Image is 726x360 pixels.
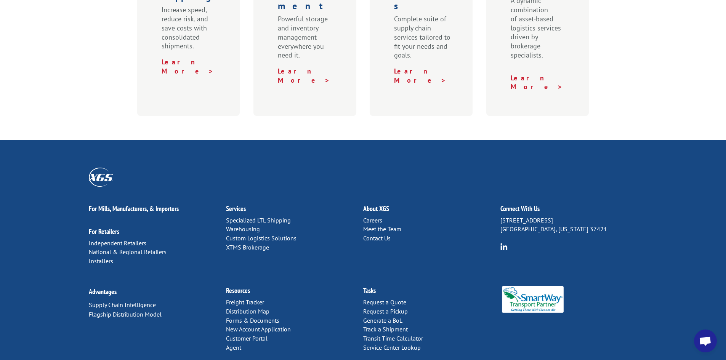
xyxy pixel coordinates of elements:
a: Distribution Map [226,307,269,315]
img: Smartway_Logo [500,286,566,313]
p: Powerful storage and inventory management everywhere you need it. [278,14,335,67]
p: Complete suite of supply chain services tailored to fit your needs and goals. [394,14,451,67]
h2: Tasks [363,287,500,298]
a: Request a Quote [363,298,406,306]
a: Customer Portal [226,334,268,342]
a: About XGS [363,204,389,213]
a: For Mills, Manufacturers, & Importers [89,204,179,213]
a: Learn More > [162,58,214,75]
a: New Account Application [226,325,291,333]
a: Learn More > [278,67,330,85]
a: National & Regional Retailers [89,248,167,256]
p: Increase speed, reduce risk, and save costs with consolidated shipments. [162,5,219,58]
div: Open chat [694,330,717,352]
a: Generate a BoL [363,317,402,324]
a: Request a Pickup [363,307,408,315]
a: Supply Chain Intelligence [89,301,156,309]
a: Agent [226,344,241,351]
a: Custom Logistics Solutions [226,234,296,242]
a: Transit Time Calculator [363,334,423,342]
a: Flagship Distribution Model [89,310,162,318]
a: Installers [89,257,113,265]
a: Learn More > [511,74,563,91]
p: [STREET_ADDRESS] [GEOGRAPHIC_DATA], [US_STATE] 37421 [500,216,638,234]
a: Advantages [89,287,117,296]
a: Service Center Lookup [363,344,421,351]
a: Services [226,204,246,213]
a: Learn More > [394,67,446,85]
a: Freight Tracker [226,298,264,306]
a: XTMS Brokerage [226,243,269,251]
a: Resources [226,286,250,295]
a: For Retailers [89,227,119,236]
a: Track a Shipment [363,325,408,333]
a: Warehousing [226,225,260,233]
img: group-6 [500,243,508,250]
a: Specialized LTL Shipping [226,216,291,224]
a: Meet the Team [363,225,401,233]
a: Independent Retailers [89,239,146,247]
a: Contact Us [363,234,391,242]
a: Forms & Documents [226,317,279,324]
h2: Connect With Us [500,205,638,216]
img: XGS_Logos_ALL_2024_All_White [89,168,113,186]
a: Careers [363,216,382,224]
